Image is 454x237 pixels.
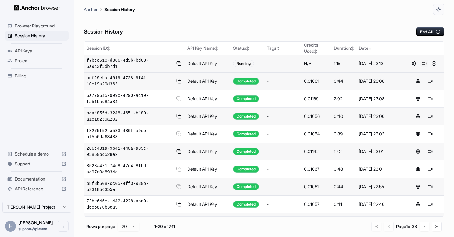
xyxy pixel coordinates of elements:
div: Completed [233,113,259,120]
h6: Session History [84,27,123,36]
button: End All [416,27,444,36]
div: 0:48 [334,166,354,172]
span: b8f3b508-cc05-4ff3-930b-b231856355ef [87,181,173,193]
span: Project [15,58,66,64]
div: 2:02 [334,96,354,102]
div: 0:44 [334,78,354,84]
div: - [267,78,299,84]
div: [DATE] 23:08 [359,78,402,84]
div: Project [5,56,69,66]
div: - [267,131,299,137]
span: ↕ [246,46,249,51]
div: Credits Used [304,42,329,54]
div: Session ID [87,45,182,51]
div: 0:41 [334,201,354,207]
div: - [267,96,299,102]
div: 0.01142 [304,148,329,155]
div: - [267,201,299,207]
div: 1:15 [334,60,354,67]
span: ↕ [351,46,354,51]
div: Running [233,60,254,67]
div: [DATE] 23:13 [359,60,402,67]
img: Anchor Logo [14,5,60,11]
td: Default API Key [185,160,231,178]
div: API Reference [5,184,69,194]
div: Session History [5,31,69,41]
div: Completed [233,131,259,137]
nav: breadcrumb [84,6,135,13]
div: Completed [233,183,259,190]
div: API Keys [5,46,69,56]
span: 6a779645-999c-4290-ac19-fa51bad84a84 [87,93,173,105]
button: Open menu [58,221,69,232]
span: f7bce510-d306-4d5b-bd68-6a943f5db7d1 [87,57,173,70]
span: support@playmatic.ai [18,227,50,231]
span: ↕ [314,49,317,54]
div: API Key Name [187,45,228,51]
div: 0.01169 [304,96,329,102]
span: Schedule a demo [15,151,59,157]
span: Session History [15,33,66,39]
div: 0.01057 [304,201,329,207]
span: Browser Playground [15,23,66,29]
div: Completed [233,166,259,173]
p: Rows per page [86,223,115,230]
span: 8528a471-74d8-47e4-8fbd-a497e0d8934d [87,163,173,175]
span: Documentation [15,176,59,182]
div: Date [359,45,402,51]
td: Default API Key [185,196,231,213]
div: - [267,60,299,67]
div: Status [233,45,262,51]
td: Default API Key [185,213,231,231]
div: 0.01061 [304,184,329,190]
div: - [267,166,299,172]
div: [DATE] 23:01 [359,148,402,155]
div: Completed [233,148,259,155]
div: E [5,221,16,232]
div: 0:40 [334,113,354,119]
div: Tags [267,45,299,51]
td: Default API Key [185,108,231,125]
div: [DATE] 22:46 [359,201,402,207]
div: 0.01067 [304,166,329,172]
span: ↕ [215,46,218,51]
span: API Reference [15,186,59,192]
div: 0.01061 [304,78,329,84]
div: Billing [5,71,69,81]
div: - [267,184,299,190]
div: N/A [304,60,329,67]
div: Duration [334,45,354,51]
div: [DATE] 23:01 [359,166,402,172]
div: Page 1 of 38 [396,223,417,230]
div: Documentation [5,174,69,184]
span: ↕ [107,46,110,51]
span: b4a4855d-3248-4651-b180-a1e1d239a202 [87,110,173,123]
span: 286e431a-9b41-440a-a89e-95860bd528e2 [87,145,173,158]
p: Anchor [84,6,98,13]
div: 0:39 [334,131,354,137]
div: [DATE] 23:08 [359,96,402,102]
span: Billing [15,73,66,79]
div: 1:42 [334,148,354,155]
span: ↕ [276,46,279,51]
span: API Keys [15,48,66,54]
span: Edward Sun [18,220,53,225]
div: 1-20 of 741 [149,223,180,230]
div: 0.01056 [304,113,329,119]
td: Default API Key [185,73,231,90]
p: Session History [104,6,135,13]
div: - [267,113,299,119]
td: Default API Key [185,55,231,73]
div: Support [5,159,69,169]
td: Default API Key [185,178,231,196]
span: ↓ [368,46,371,51]
div: Browser Playground [5,21,69,31]
td: Default API Key [185,125,231,143]
div: [DATE] 23:06 [359,113,402,119]
div: 0.01054 [304,131,329,137]
div: [DATE] 23:03 [359,131,402,137]
div: Schedule a demo [5,149,69,159]
div: 0:44 [334,184,354,190]
span: f1309c15-265e-4f6c-8042-1292179c000e [87,216,173,228]
div: Completed [233,201,259,208]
